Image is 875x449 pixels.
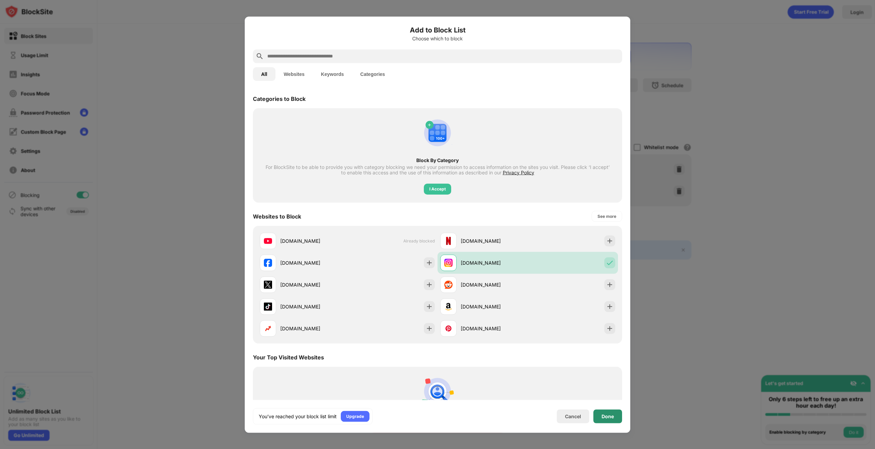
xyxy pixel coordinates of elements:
div: Upgrade [346,413,364,420]
div: Your Top Visited Websites [253,354,324,360]
div: Block By Category [265,157,610,163]
img: favicons [444,259,453,267]
img: favicons [444,324,453,332]
img: personal-suggestions.svg [421,375,454,408]
img: favicons [264,302,272,311]
button: Categories [352,67,393,81]
img: search.svg [256,52,264,60]
img: favicons [264,237,272,245]
div: Done [602,413,614,419]
div: [DOMAIN_NAME] [461,237,528,245]
div: [DOMAIN_NAME] [461,303,528,310]
div: [DOMAIN_NAME] [280,259,347,266]
button: Websites [275,67,313,81]
img: favicons [444,302,453,311]
div: [DOMAIN_NAME] [280,325,347,332]
div: See more [597,213,616,220]
div: Websites to Block [253,213,301,220]
span: Privacy Policy [503,169,534,175]
div: [DOMAIN_NAME] [461,259,528,266]
button: All [253,67,275,81]
div: Categories to Block [253,95,306,102]
div: Cancel [565,413,581,419]
img: favicons [264,280,272,289]
div: [DOMAIN_NAME] [280,281,347,288]
div: You’ve reached your block list limit [259,413,337,420]
div: Choose which to block [253,36,622,41]
div: For BlockSite to be able to provide you with category blocking we need your permission to access ... [265,164,610,175]
div: [DOMAIN_NAME] [280,303,347,310]
div: [DOMAIN_NAME] [461,281,528,288]
button: Keywords [313,67,352,81]
img: favicons [444,280,453,289]
img: favicons [264,324,272,332]
img: favicons [264,259,272,267]
img: favicons [444,237,453,245]
span: Already blocked [403,238,435,243]
h6: Add to Block List [253,25,622,35]
div: [DOMAIN_NAME] [280,237,347,245]
div: [DOMAIN_NAME] [461,325,528,332]
div: I Accept [429,185,446,192]
img: category-add.svg [421,116,454,149]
